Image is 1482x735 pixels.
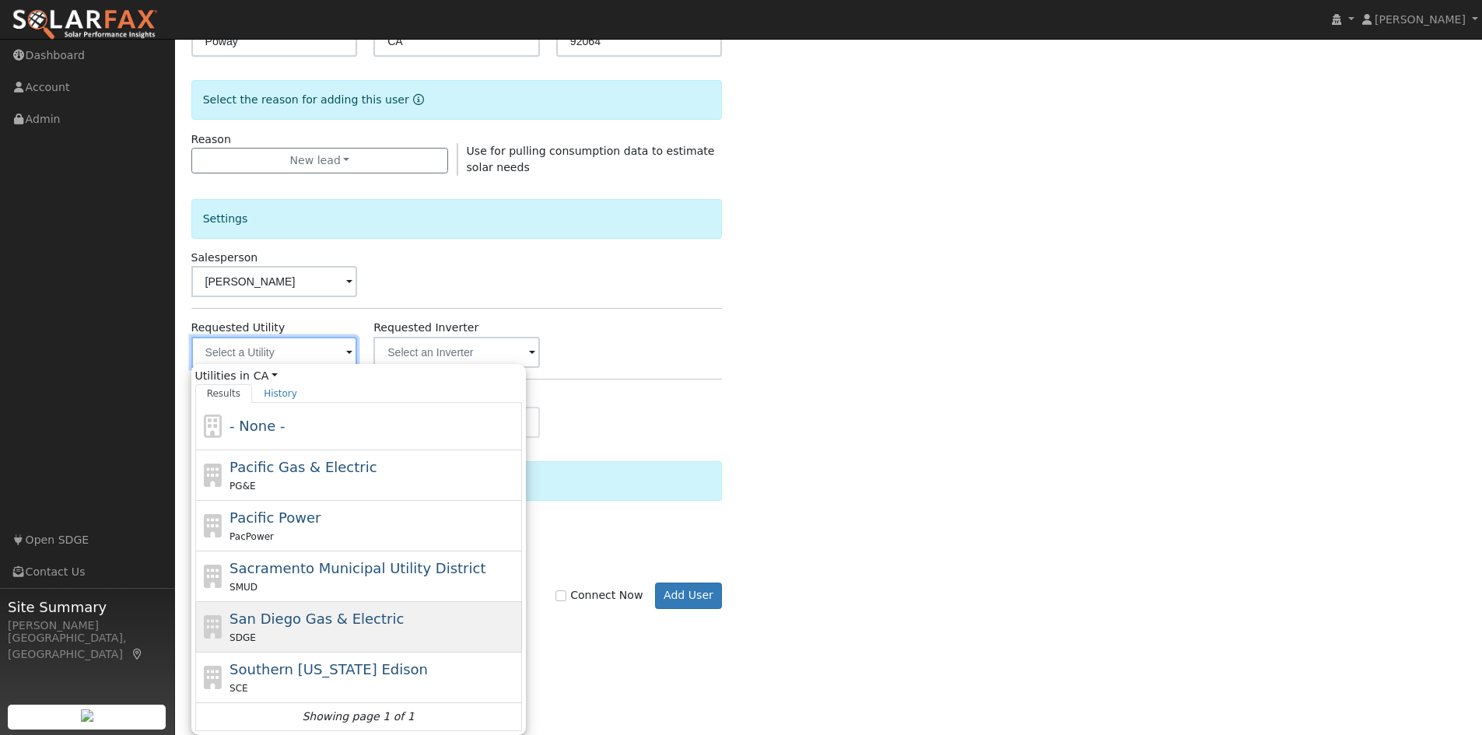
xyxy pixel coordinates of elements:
[12,9,158,41] img: SolarFax
[131,648,145,660] a: Map
[191,148,449,174] button: New lead
[8,630,166,663] div: [GEOGRAPHIC_DATA], [GEOGRAPHIC_DATA]
[8,597,166,618] span: Site Summary
[229,683,248,694] span: SCE
[655,583,723,609] button: Add User
[191,199,723,239] div: Settings
[229,459,377,475] span: Pacific Gas & Electric
[373,337,540,368] input: Select an Inverter
[191,320,286,336] label: Requested Utility
[229,632,256,643] span: SDGE
[195,368,522,384] span: Utilities in
[229,661,428,677] span: Southern [US_STATE] Edison
[229,582,258,593] span: SMUD
[81,709,93,722] img: retrieve
[195,384,253,403] a: Results
[191,266,358,297] input: Select a User
[254,368,278,384] a: CA
[373,320,478,336] label: Requested Inverter
[252,384,309,403] a: History
[191,250,258,266] label: Salesperson
[229,560,485,576] span: Sacramento Municipal Utility District
[409,93,424,106] a: Reason for new user
[229,611,404,627] span: San Diego Gas & Electric
[229,509,321,526] span: Pacific Power
[229,418,285,434] span: - None -
[467,145,715,173] span: Use for pulling consumption data to estimate solar needs
[191,337,358,368] input: Select a Utility
[191,131,231,148] label: Reason
[302,709,414,725] i: Showing page 1 of 1
[555,590,566,601] input: Connect Now
[8,618,166,634] div: [PERSON_NAME]
[555,587,643,604] label: Connect Now
[229,481,255,492] span: PG&E
[191,80,723,120] div: Select the reason for adding this user
[229,531,274,542] span: PacPower
[1375,13,1466,26] span: [PERSON_NAME]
